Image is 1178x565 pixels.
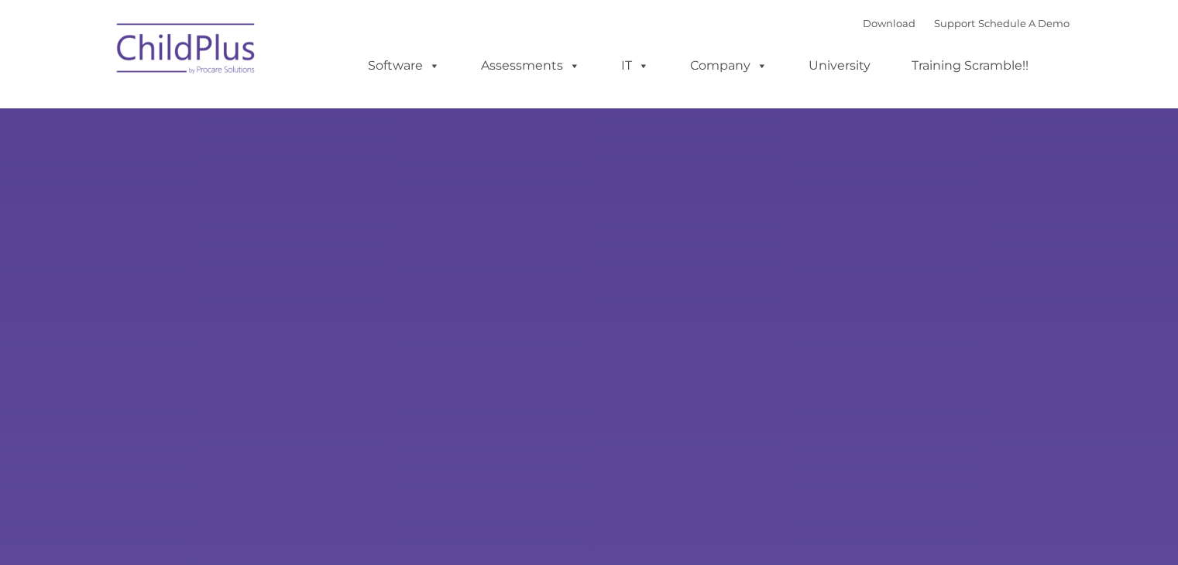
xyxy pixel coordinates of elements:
a: Schedule A Demo [978,17,1070,29]
a: Download [863,17,915,29]
a: IT [606,50,665,81]
a: Software [352,50,455,81]
a: Assessments [465,50,596,81]
img: ChildPlus by Procare Solutions [109,12,264,90]
a: Company [675,50,783,81]
a: Training Scramble!! [896,50,1044,81]
a: Support [934,17,975,29]
font: | [863,17,1070,29]
a: University [793,50,886,81]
